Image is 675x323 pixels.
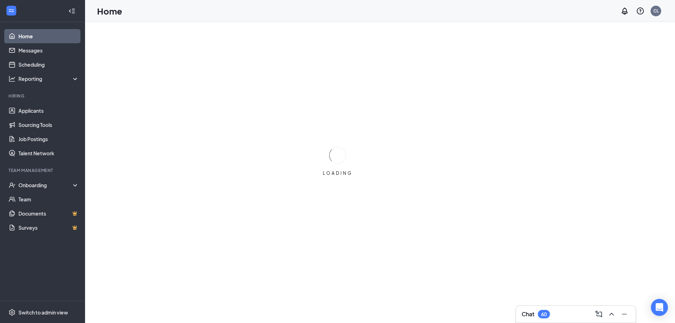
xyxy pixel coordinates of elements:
[68,7,75,15] svg: Collapse
[9,309,16,316] svg: Settings
[607,310,616,318] svg: ChevronUp
[8,7,15,14] svg: WorkstreamLogo
[320,170,355,176] div: LOADING
[620,310,629,318] svg: Minimize
[620,7,629,15] svg: Notifications
[522,310,534,318] h3: Chat
[18,29,79,43] a: Home
[18,192,79,206] a: Team
[636,7,645,15] svg: QuestionInfo
[18,104,79,118] a: Applicants
[9,93,78,99] div: Hiring
[9,75,16,82] svg: Analysis
[593,308,604,320] button: ComposeMessage
[619,308,630,320] button: Minimize
[9,182,16,189] svg: UserCheck
[606,308,617,320] button: ChevronUp
[18,182,73,189] div: Onboarding
[595,310,603,318] svg: ComposeMessage
[653,8,659,14] div: CL
[18,118,79,132] a: Sourcing Tools
[18,43,79,57] a: Messages
[541,311,547,317] div: 60
[18,57,79,72] a: Scheduling
[18,146,79,160] a: Talent Network
[651,299,668,316] div: Open Intercom Messenger
[18,132,79,146] a: Job Postings
[18,221,79,235] a: SurveysCrown
[9,167,78,173] div: Team Management
[18,75,79,82] div: Reporting
[18,206,79,221] a: DocumentsCrown
[18,309,68,316] div: Switch to admin view
[97,5,122,17] h1: Home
